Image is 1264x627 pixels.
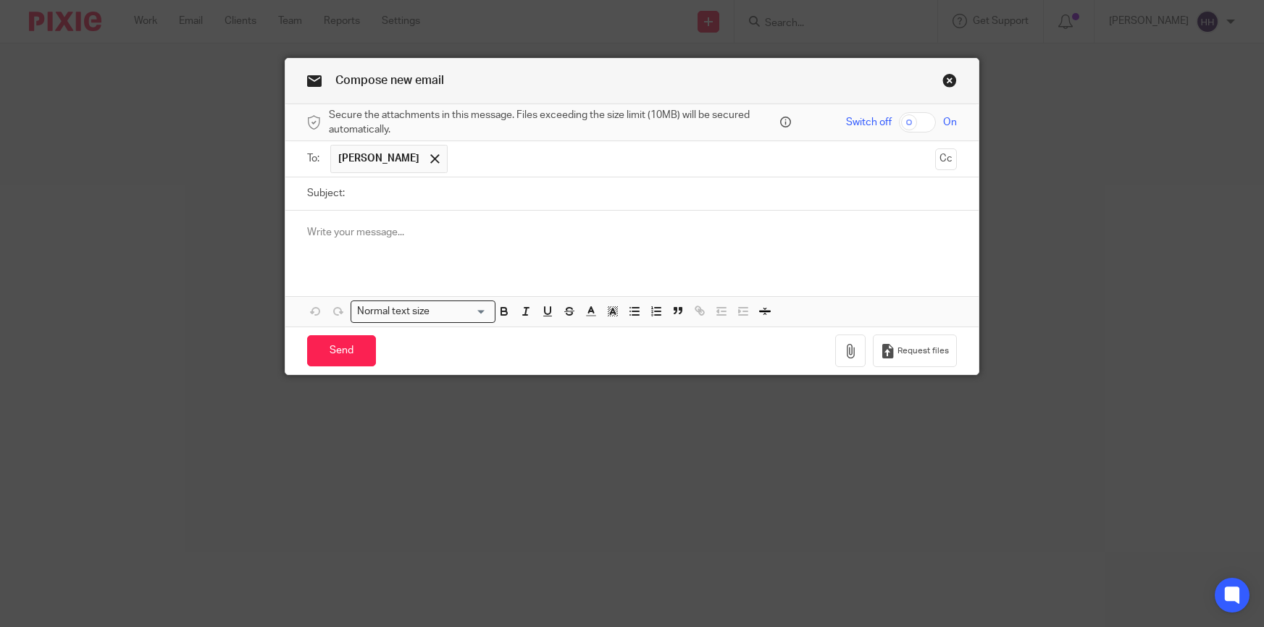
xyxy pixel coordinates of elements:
[846,115,892,130] span: Switch off
[307,151,323,166] label: To:
[873,334,957,367] button: Request files
[351,300,495,323] div: Search for option
[897,345,949,357] span: Request files
[435,304,487,319] input: Search for option
[307,335,376,366] input: Send
[935,148,957,170] button: Cc
[335,75,444,86] span: Compose new email
[354,304,433,319] span: Normal text size
[943,115,957,130] span: On
[329,108,777,138] span: Secure the attachments in this message. Files exceeding the size limit (10MB) will be secured aut...
[307,186,345,201] label: Subject:
[338,151,419,166] span: [PERSON_NAME]
[942,73,957,93] a: Close this dialog window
